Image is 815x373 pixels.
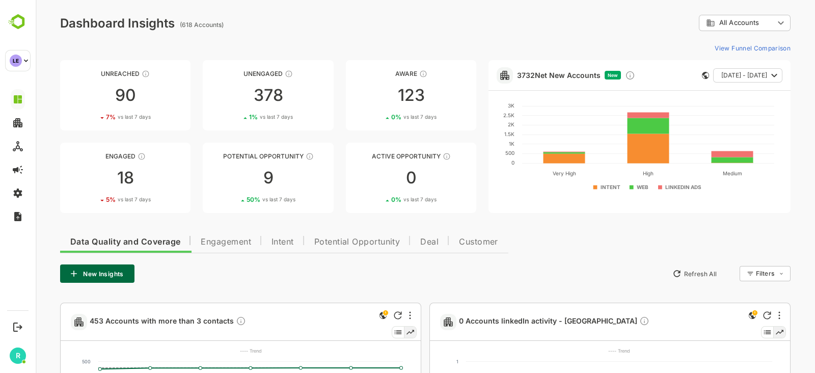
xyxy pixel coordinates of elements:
[167,170,297,186] div: 9
[200,316,210,328] div: Description not present
[211,196,260,203] div: 50 %
[82,196,115,203] span: vs last 7 days
[236,238,258,246] span: Intent
[10,55,22,67] div: LE
[468,112,479,118] text: 2.5K
[677,68,747,83] button: [DATE] - [DATE]
[384,70,392,78] div: These accounts have just entered the buying cycle and need further nurturing
[373,311,375,319] div: More
[632,265,686,282] button: Refresh All
[666,72,673,79] div: This card does not support filter and segments
[24,143,155,213] a: EngagedThese accounts are warm, further nurturing would qualify them to MQAs185%vs last 7 days
[607,170,618,177] text: High
[24,264,99,283] button: New Insights
[604,316,614,328] div: Description not present
[54,316,210,328] span: 453 Accounts with more than 3 contacts
[310,87,441,103] div: 123
[249,70,257,78] div: These accounts have not shown enough engagement and need nurturing
[476,159,479,166] text: 0
[10,348,26,364] div: R
[573,348,594,354] text: ---- Trend
[35,238,145,246] span: Data Quality and Coverage
[24,170,155,186] div: 18
[407,152,415,161] div: These accounts have open opportunities which might be at any of the Sales Stages
[356,113,401,121] div: 0 %
[167,152,297,160] div: Potential Opportunity
[670,18,739,28] div: All Accounts
[719,264,755,283] div: Filters
[167,87,297,103] div: 378
[167,143,297,213] a: Potential OpportunityThese accounts are MQAs and can be passed on to Inside Sales950%vs last 7 days
[687,170,706,176] text: Medium
[517,170,540,177] text: Very High
[310,152,441,160] div: Active Opportunity
[356,196,401,203] div: 0 %
[473,141,479,147] text: 1K
[310,70,441,77] div: Aware
[469,131,479,137] text: 1.5K
[472,102,479,109] text: 3K
[70,113,115,121] div: 7 %
[720,270,739,277] div: Filters
[102,152,110,161] div: These accounts are warm, further nurturing would qualify them to MQAs
[46,359,55,364] text: 500
[423,316,618,328] a: 0 Accounts linkedIn activity - [GEOGRAPHIC_DATA]Description not present
[270,152,278,161] div: These accounts are MQAs and can be passed on to Inside Sales
[11,320,24,334] button: Logout
[165,238,215,246] span: Engagement
[423,238,463,246] span: Customer
[227,196,260,203] span: vs last 7 days
[213,113,257,121] div: 1 %
[686,69,731,82] span: [DATE] - [DATE]
[70,196,115,203] div: 5 %
[589,70,600,81] div: Discover new ICP-fit accounts showing engagement — via intent surges, anonymous website visits, L...
[421,359,423,364] text: 1
[24,70,155,77] div: Unreached
[358,311,366,319] div: Refresh
[663,13,755,33] div: All Accounts
[106,70,114,78] div: These accounts have not been engaged with for a defined time period
[743,311,745,319] div: More
[341,309,354,323] div: This is a global insight. Segment selection is not applicable for this view
[675,40,755,56] button: View Funnel Comparison
[24,152,155,160] div: Engaged
[54,316,214,328] a: 453 Accounts with more than 3 contactsDescription not present
[144,21,191,29] ag: (618 Accounts)
[711,309,723,323] div: This is a global insight. Segment selection is not applicable for this view
[310,60,441,130] a: AwareThese accounts have just entered the buying cycle and need further nurturing1230%vs last 7 days
[204,348,226,354] text: ---- Trend
[572,72,582,78] span: New
[684,19,723,26] span: All Accounts
[279,238,365,246] span: Potential Opportunity
[727,311,736,319] div: Refresh
[481,71,565,79] a: 3732Net New Accounts
[167,60,297,130] a: UnengagedThese accounts have not shown enough engagement and need nurturing3781%vs last 7 days
[224,113,257,121] span: vs last 7 days
[24,87,155,103] div: 90
[310,143,441,213] a: Active OpportunityThese accounts have open opportunities which might be at any of the Sales Stage...
[472,121,479,127] text: 2K
[24,16,139,31] div: Dashboard Insights
[310,170,441,186] div: 0
[167,70,297,77] div: Unengaged
[368,113,401,121] span: vs last 7 days
[423,316,614,328] span: 0 Accounts linkedIn activity - [GEOGRAPHIC_DATA]
[470,150,479,156] text: 500
[24,60,155,130] a: UnreachedThese accounts have not been engaged with for a defined time period907%vs last 7 days
[385,238,403,246] span: Deal
[368,196,401,203] span: vs last 7 days
[82,113,115,121] span: vs last 7 days
[5,12,31,32] img: BambooboxLogoMark.f1c84d78b4c51b1a7b5f700c9845e183.svg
